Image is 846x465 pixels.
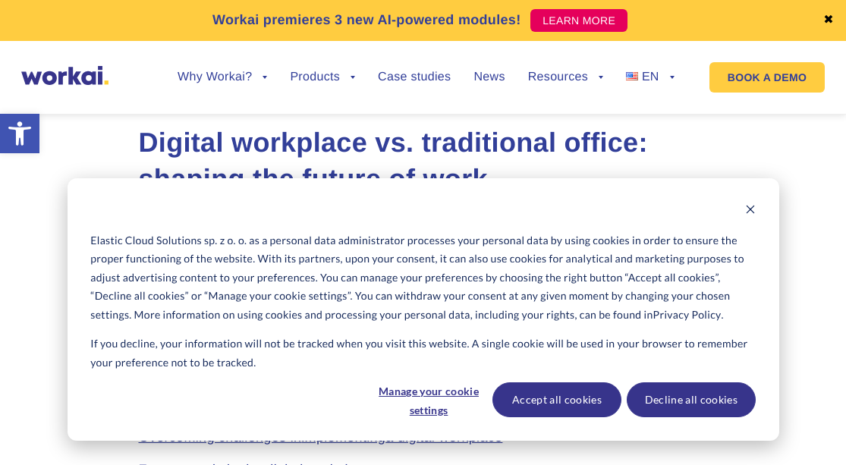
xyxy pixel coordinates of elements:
[301,429,385,445] a: implementing
[290,71,355,83] a: Products
[139,124,708,198] h1: Digital workplace vs. traditional office: shaping the future of work
[745,202,756,221] button: Dismiss cookie banner
[370,382,487,417] button: Manage your cookie settings
[378,71,451,83] a: Case studies
[653,306,722,325] a: Privacy Policy
[90,231,755,325] p: Elastic Cloud Solutions sp. z o. o. as a personal data administrator processes your personal data...
[642,71,659,83] span: EN
[90,335,755,372] p: If you decline, your information will not be tracked when you visit this website. A single cookie...
[626,71,675,83] a: EN
[492,382,621,417] button: Accept all cookies
[139,429,302,445] a: Overcoming challenges in
[823,14,834,27] a: ✖
[68,178,779,441] div: Cookie banner
[709,62,825,93] a: BOOK A DEMO
[473,71,505,83] a: News
[178,71,267,83] a: Why Workai?
[528,71,603,83] a: Resources
[212,10,521,30] p: Workai premieres 3 new AI-powered modules!
[530,9,627,32] a: LEARN MORE
[627,382,756,417] button: Decline all cookies
[385,429,502,445] a: a digital workplace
